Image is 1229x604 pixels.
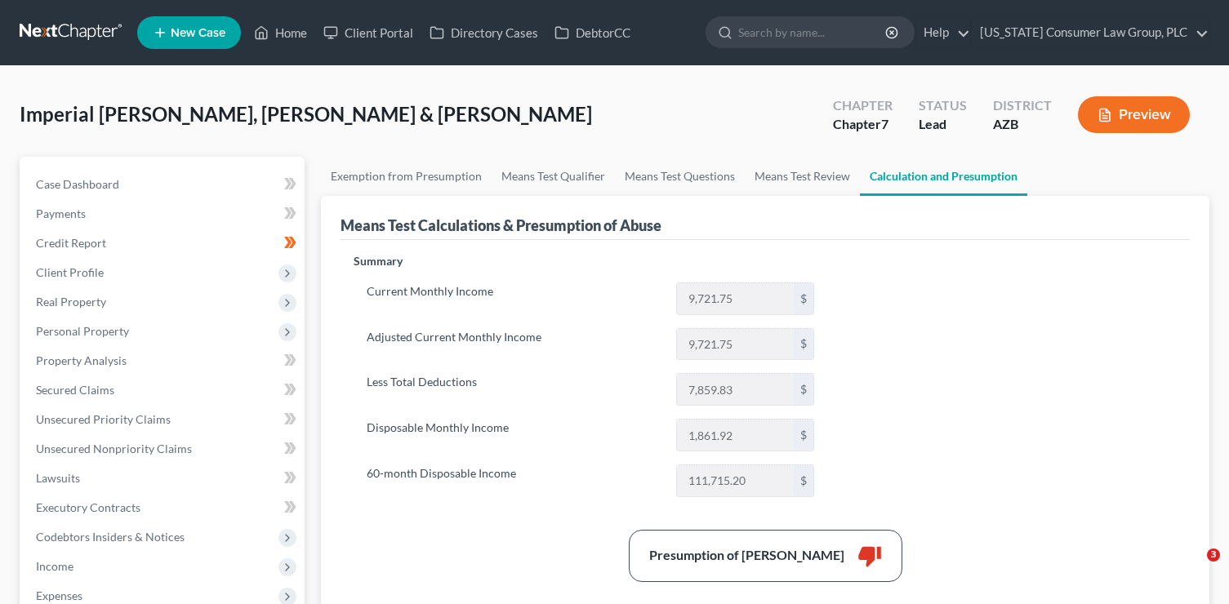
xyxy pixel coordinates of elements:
a: Help [915,18,970,47]
span: 3 [1207,548,1220,562]
span: 7 [881,116,888,131]
a: DebtorCC [546,18,639,47]
div: $ [794,329,813,360]
label: Less Total Deductions [358,373,667,406]
input: Search by name... [738,17,888,47]
label: Adjusted Current Monthly Income [358,328,667,361]
a: Secured Claims [23,375,305,405]
div: $ [794,283,813,314]
span: Case Dashboard [36,177,119,191]
a: Lawsuits [23,464,305,493]
label: Disposable Monthly Income [358,419,667,451]
span: Payments [36,207,86,220]
a: Client Portal [315,18,421,47]
span: Codebtors Insiders & Notices [36,530,185,544]
div: $ [794,420,813,451]
a: Case Dashboard [23,170,305,199]
div: Means Test Calculations & Presumption of Abuse [341,215,661,235]
a: Directory Cases [421,18,546,47]
label: Current Monthly Income [358,282,667,315]
div: Lead [919,115,967,134]
span: Property Analysis [36,353,127,367]
a: Credit Report [23,229,305,258]
i: thumb_down [857,544,882,568]
a: Exemption from Presumption [321,157,492,196]
a: Home [246,18,315,47]
span: New Case [171,27,225,39]
span: Credit Report [36,236,106,250]
a: Means Test Review [745,157,860,196]
a: Property Analysis [23,346,305,375]
div: $ [794,374,813,405]
span: Income [36,559,73,573]
div: Presumption of [PERSON_NAME] [649,546,844,565]
a: Payments [23,199,305,229]
a: [US_STATE] Consumer Law Group, PLC [972,18,1209,47]
p: Summary [354,253,827,269]
div: Chapter [833,115,893,134]
div: AZB [993,115,1052,134]
input: 0.00 [677,283,794,314]
a: Means Test Questions [615,157,745,196]
div: Chapter [833,96,893,115]
input: 0.00 [677,465,794,496]
span: Lawsuits [36,471,80,485]
span: Secured Claims [36,383,114,397]
input: 0.00 [677,329,794,360]
input: 0.00 [677,374,794,405]
span: Unsecured Nonpriority Claims [36,442,192,455]
a: Unsecured Nonpriority Claims [23,434,305,464]
button: Preview [1078,96,1190,133]
span: Unsecured Priority Claims [36,412,171,426]
span: Real Property [36,295,106,309]
span: Executory Contracts [36,500,140,514]
div: District [993,96,1052,115]
span: Personal Property [36,324,129,338]
a: Calculation and Presumption [860,157,1027,196]
span: Expenses [36,588,82,602]
input: 0.00 [677,420,794,451]
div: Status [919,96,967,115]
a: Unsecured Priority Claims [23,405,305,434]
iframe: Intercom live chat [1173,548,1213,588]
a: Means Test Qualifier [492,157,615,196]
div: $ [794,465,813,496]
label: 60-month Disposable Income [358,464,667,497]
span: Imperial [PERSON_NAME], [PERSON_NAME] & [PERSON_NAME] [20,102,592,126]
a: Executory Contracts [23,493,305,522]
span: Client Profile [36,265,104,279]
